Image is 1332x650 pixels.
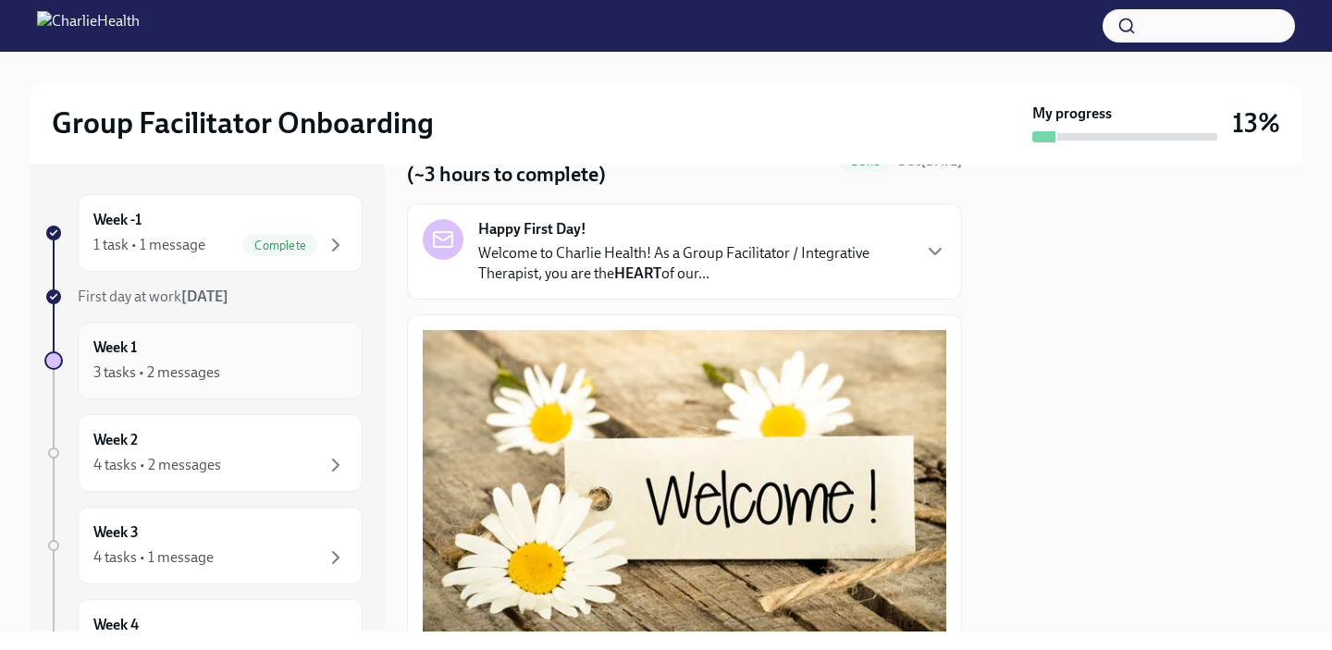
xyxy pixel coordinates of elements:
a: Week 34 tasks • 1 message [44,507,363,584]
a: Week 24 tasks • 2 messages [44,414,363,492]
strong: Happy First Day! [478,219,586,239]
span: First day at work [78,288,228,305]
div: 1 task • 1 message [93,235,205,255]
h6: Week 2 [93,430,138,450]
h6: Week 4 [93,615,139,635]
button: Zoom image [423,330,946,644]
strong: [DATE] [921,153,962,169]
a: Week 13 tasks • 2 messages [44,322,363,399]
div: 4 tasks • 1 message [93,547,214,568]
h6: Week 3 [93,522,139,543]
h6: Week -1 [93,210,142,230]
strong: HEART [614,264,661,282]
span: Due [898,153,962,169]
div: 4 tasks • 2 messages [93,455,221,475]
div: 3 tasks • 2 messages [93,362,220,383]
p: Welcome to Charlie Health! As a Group Facilitator / Integrative Therapist, you are the of our... [478,243,909,284]
strong: [DATE] [181,288,228,305]
a: First day at work[DATE] [44,287,363,307]
h3: 13% [1232,106,1280,140]
h6: Week 1 [93,337,137,358]
strong: My progress [1032,104,1112,124]
span: Complete [243,239,317,252]
h2: Group Facilitator Onboarding [52,104,434,141]
img: CharlieHealth [37,11,140,41]
a: Week -11 task • 1 messageComplete [44,194,363,272]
